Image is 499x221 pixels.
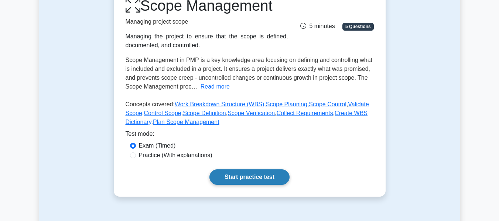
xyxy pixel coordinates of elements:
p: Concepts covered: , , , , , , , , , [126,100,374,130]
p: Managing project scope [126,17,288,26]
label: Practice (With explanations) [139,151,212,160]
a: Plan Scope Management [153,119,219,125]
div: Test mode: [126,130,374,141]
div: Managing the project to ensure that the scope is defined, documented, and controlled. [126,32,288,50]
span: 5 Questions [342,23,373,30]
a: Scope Verification [228,110,275,116]
a: Collect Requirements [277,110,333,116]
span: 5 minutes [300,23,335,29]
a: Scope Planning [266,101,307,107]
a: Start practice test [209,169,290,185]
a: Control Scope [144,110,181,116]
span: Scope Management in PMP is a key knowledge area focusing on defining and controlling what is incl... [126,57,373,90]
a: Scope Definition [183,110,226,116]
button: Read more [201,82,230,91]
label: Exam (Timed) [139,141,176,150]
a: Scope Control [309,101,346,107]
a: Work Breakdown Structure (WBS) [175,101,264,107]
